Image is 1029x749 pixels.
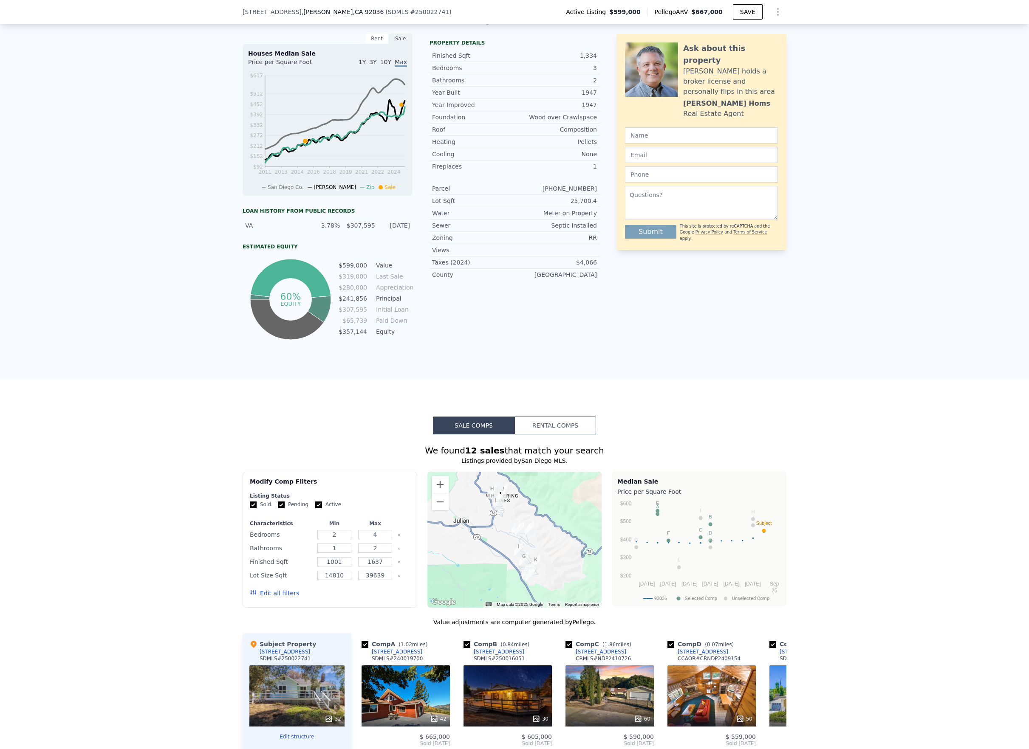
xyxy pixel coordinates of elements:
text: Subject [756,521,772,526]
button: SAVE [733,4,763,20]
div: 2113 Whispering Pines Dr [492,496,501,510]
span: , CA 92036 [353,8,384,15]
a: Open this area in Google Maps (opens a new window) [430,597,458,608]
tspan: 2024 [387,169,401,175]
button: Rental Comps [514,417,596,434]
text: [DATE] [745,581,761,587]
div: [STREET_ADDRESS] [576,648,626,655]
div: Lot Sqft [432,197,514,205]
div: [PERSON_NAME] holds a broker license and personally flips in this area [683,66,778,97]
div: Comp A [362,640,431,648]
tspan: 60% [280,291,301,302]
div: VA [245,221,305,230]
tspan: 2013 [275,169,288,175]
div: 42 [430,715,447,723]
span: ( miles) [395,642,431,648]
td: $280,000 [338,283,367,292]
text: D [709,530,712,535]
div: [STREET_ADDRESS] [372,648,422,655]
div: Zoning [432,234,514,242]
div: 1267 Ridge Trl [496,489,505,503]
span: 0.84 [503,642,514,648]
div: 3 [514,64,597,72]
span: 1.86 [604,642,616,648]
tspan: 2011 [259,169,272,175]
div: [STREET_ADDRESS] [678,648,728,655]
div: Estimated Equity [243,243,413,250]
div: Rent [365,33,389,44]
div: 2819 Lakeview Dr [515,522,524,536]
text: $200 [620,573,632,579]
span: $ 665,000 [420,733,450,740]
text: H [752,509,755,514]
span: [PERSON_NAME] [314,184,356,190]
div: RR [514,234,597,242]
span: Max [395,59,407,67]
text: $300 [620,555,632,560]
td: $65,739 [338,316,367,325]
text: [DATE] [681,581,698,587]
div: $307,595 [345,221,375,230]
div: Parcel [432,184,514,193]
div: 829 Hillside Dr [514,542,523,557]
tspan: $452 [250,101,263,107]
div: 50 [736,715,752,723]
span: Sold [DATE] [565,740,654,747]
div: Fireplaces [432,162,514,171]
label: Pending [278,501,308,508]
button: Clear [397,533,401,537]
div: Listing Status [250,493,410,499]
div: 1947 [514,88,597,97]
span: SDMLS [388,8,408,15]
text: $400 [620,537,632,543]
span: Zip [366,184,374,190]
text: A [656,504,659,509]
text: Sep [770,581,779,587]
a: Terms (opens in new tab) [548,602,560,607]
div: Modify Comp Filters [250,477,410,493]
td: Value [374,261,413,270]
div: Year Improved [432,101,514,109]
input: Active [315,501,322,508]
div: 3606 Edgewood Dr [519,552,529,566]
span: $ 559,000 [726,733,756,740]
input: Phone [625,166,778,183]
a: Report a map error [565,602,599,607]
div: None [514,150,597,158]
span: $667,000 [691,8,723,15]
div: [PERSON_NAME] Homs [683,99,770,109]
tspan: $392 [250,112,263,118]
div: Finished Sqft [432,51,514,60]
text: J [752,515,755,520]
span: Sale [384,184,396,190]
div: Comp B [464,640,533,648]
a: [STREET_ADDRESS] [565,648,626,655]
span: 3Y [369,59,376,65]
text: [DATE] [660,581,676,587]
div: 1,334 [514,51,597,60]
td: Paid Down [374,316,413,325]
span: # 250022741 [410,8,449,15]
div: Bathrooms [250,542,312,554]
span: $ 605,000 [522,733,552,740]
div: Meter on Property [514,209,597,217]
div: A chart. [617,498,781,604]
a: [STREET_ADDRESS] [667,648,728,655]
div: [GEOGRAPHIC_DATA] [514,270,597,279]
button: Clear [397,547,401,550]
span: ( miles) [701,642,737,648]
text: G [634,537,638,542]
div: Taxes (2024) [432,258,514,267]
text: E [656,501,659,506]
td: $241,856 [338,294,367,303]
div: Heating [432,138,514,146]
button: Keyboard shortcuts [486,602,492,606]
tspan: $92 [253,164,263,170]
tspan: $272 [250,132,263,138]
div: Value adjustments are computer generated by Pellego . [243,618,786,626]
div: This site is protected by reCAPTCHA and the Google and apply. [680,223,778,242]
a: [STREET_ADDRESS] [464,648,524,655]
span: Map data ©2025 Google [497,602,543,607]
div: Comp E [769,640,838,648]
div: SDMLS # 250022741 [260,655,311,662]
